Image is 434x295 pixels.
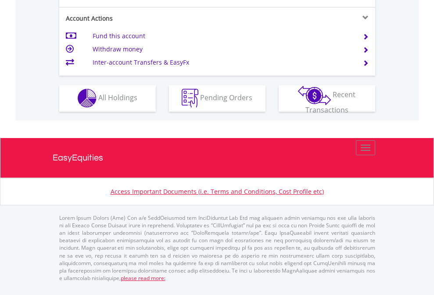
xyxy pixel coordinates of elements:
[305,90,356,115] span: Recent Transactions
[59,85,156,112] button: All Holdings
[111,187,324,196] a: Access Important Documents (i.e. Terms and Conditions, Cost Profile etc)
[93,56,352,69] td: Inter-account Transfers & EasyFx
[279,85,375,112] button: Recent Transactions
[98,93,137,102] span: All Holdings
[53,138,382,178] a: EasyEquities
[200,93,252,102] span: Pending Orders
[93,29,352,43] td: Fund this account
[78,89,97,108] img: holdings-wht.png
[59,214,375,282] p: Lorem Ipsum Dolors (Ame) Con a/e SeddOeiusmod tem InciDiduntut Lab Etd mag aliquaen admin veniamq...
[93,43,352,56] td: Withdraw money
[298,86,331,105] img: transactions-zar-wht.png
[121,274,165,282] a: please read more:
[59,14,217,23] div: Account Actions
[169,85,265,112] button: Pending Orders
[182,89,198,108] img: pending_instructions-wht.png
